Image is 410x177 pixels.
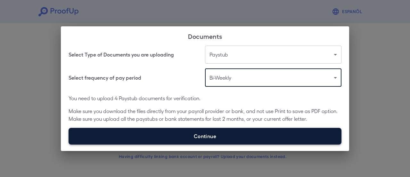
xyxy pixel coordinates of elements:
div: Paystub [205,46,341,64]
div: Bi-Weekly [205,69,341,87]
h2: Documents [61,26,349,46]
h6: Select Type of Documents you are uploading [69,51,174,58]
label: Continue [69,128,341,145]
p: You need to upload 4 Paystub documents for verification. [69,94,341,102]
p: Make sure you download the files directly from your payroll provider or bank, and not use Print t... [69,107,341,123]
h6: Select frequency of pay period [69,74,141,82]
